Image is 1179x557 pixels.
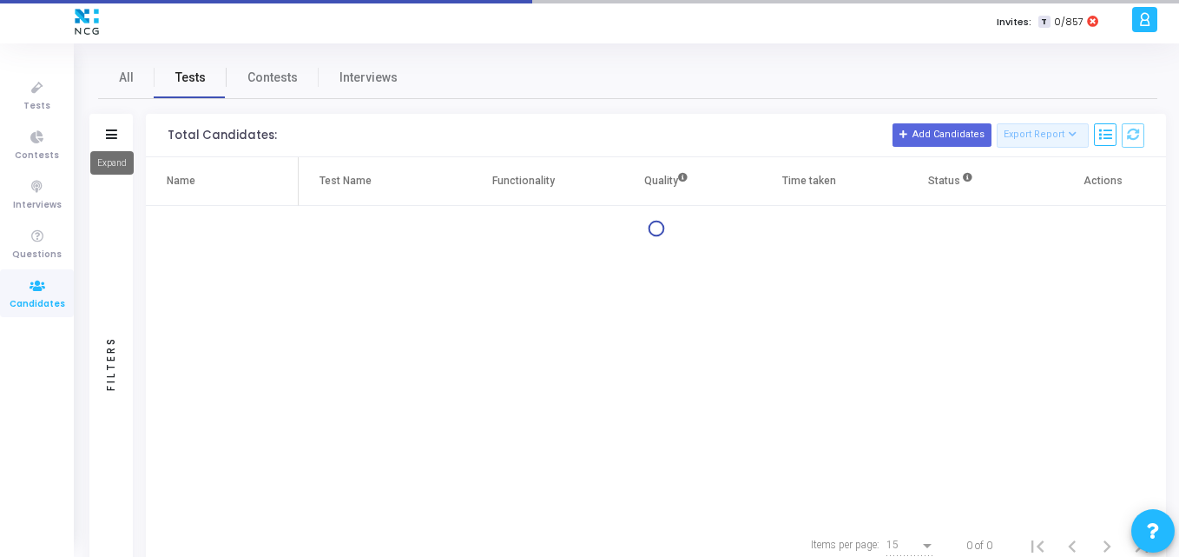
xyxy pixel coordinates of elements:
[10,297,65,312] span: Candidates
[966,538,992,554] div: 0 of 0
[339,69,398,87] span: Interviews
[175,69,206,87] span: Tests
[247,69,298,87] span: Contests
[811,537,879,553] div: Items per page:
[70,4,103,39] img: logo
[880,157,1024,206] th: Status
[782,171,836,190] div: Time taken
[1054,15,1083,30] span: 0/857
[167,171,195,190] div: Name
[997,123,1090,148] button: Export Report
[886,540,935,552] mat-select: Items per page:
[13,198,62,213] span: Interviews
[1024,157,1167,206] th: Actions
[168,129,277,143] div: Total Candidates:
[452,157,596,206] th: Functionality
[892,123,991,146] button: Add Candidates
[997,15,1031,30] label: Invites:
[119,69,134,87] span: All
[15,149,59,163] span: Contests
[595,157,738,206] th: Quality
[90,151,134,175] div: Expand
[103,268,119,459] div: Filters
[299,157,451,206] th: Test Name
[886,539,899,551] span: 15
[23,99,50,114] span: Tests
[12,248,62,262] span: Questions
[1038,16,1050,29] span: T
